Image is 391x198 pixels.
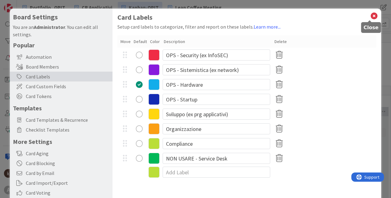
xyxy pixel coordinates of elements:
[26,189,109,196] span: Card Voting
[10,178,113,188] div: Card Import/Export
[120,38,131,45] div: Move
[34,24,65,30] b: Administrator
[164,38,271,45] div: Description
[163,123,270,134] input: Edit Label
[163,79,270,90] input: Edit Label
[163,109,270,120] input: Edit Label
[163,94,270,105] input: Edit Label
[13,138,109,145] h5: More Settings
[10,72,113,81] div: Card Labels
[274,38,287,45] div: Delete
[26,169,109,177] span: Card by Email
[254,24,281,30] a: Learn more...
[13,1,28,8] span: Support
[26,83,109,90] span: Card Custom Fields
[163,50,270,61] input: Edit Label
[117,23,376,30] div: Setup card labels to categorize, filter and report on these labels.
[13,23,109,38] div: You are an . You can edit all settings.
[26,126,109,133] span: Checklist Templates
[10,158,113,168] div: Card Blocking
[13,41,109,49] h5: Popular
[26,116,109,124] span: Card Templates & Recurrence
[26,93,109,100] span: Card Tokens
[10,52,113,62] div: Automation
[364,25,379,30] h5: Close
[163,153,270,164] input: Edit Label
[13,104,109,112] h5: Templates
[163,64,270,75] input: Edit Label
[13,13,109,21] h4: Board Settings
[117,14,376,21] h1: Card Labels
[163,138,270,149] input: Edit Label
[10,62,113,72] div: Board Members
[10,148,113,158] div: Card Aging
[134,38,147,45] div: Default
[163,167,270,178] input: Add Label
[150,38,161,45] div: Color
